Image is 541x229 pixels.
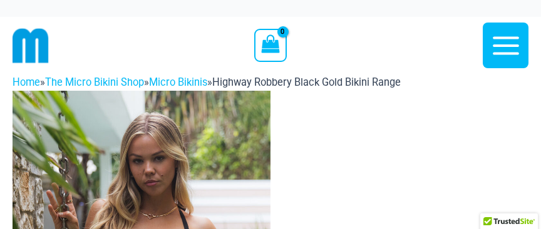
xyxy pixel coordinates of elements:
[13,76,40,88] a: Home
[149,76,207,88] a: Micro Bikinis
[254,29,286,61] a: View Shopping Cart, empty
[13,76,401,88] span: » » »
[13,28,49,64] img: cropped mm emblem
[45,76,144,88] a: The Micro Bikini Shop
[212,76,401,88] span: Highway Robbery Black Gold Bikini Range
